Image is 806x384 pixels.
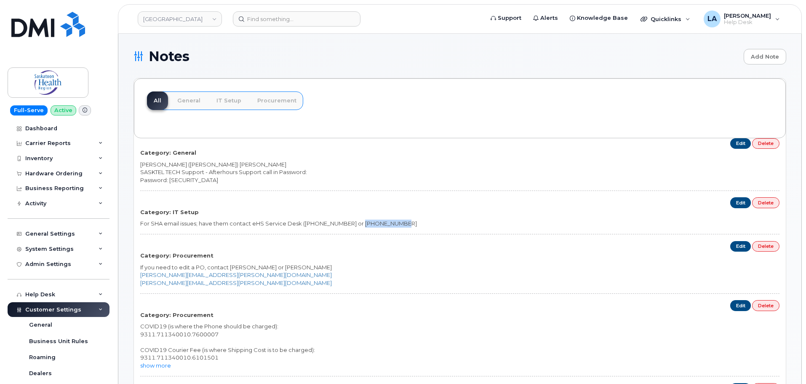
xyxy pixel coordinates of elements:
[752,300,779,311] a: Delete
[140,279,332,286] a: [PERSON_NAME][EMAIL_ADDRESS][PERSON_NAME][DOMAIN_NAME]
[730,197,751,208] a: Edit
[752,138,779,149] a: Delete
[140,322,779,362] div: COVID19 (is where the Phone should be charged): 9311.711340010.7600007 COVID19 Courier Fee (is wh...
[140,311,214,318] strong: Category: Procurement
[769,347,800,378] iframe: Messenger Launcher
[730,138,751,149] a: Edit
[140,263,779,271] div: If you need to edit a PO, contact [PERSON_NAME] or [PERSON_NAME]
[147,91,168,110] a: All
[140,220,779,228] div: For SHA email issues; have them contact eHS Service Desk ([PHONE_NUMBER] or [PHONE_NUMBER]
[730,300,751,311] a: Edit
[140,362,171,369] a: show more
[752,197,779,208] a: Delete
[140,161,779,184] div: [PERSON_NAME] ([PERSON_NAME]) [PERSON_NAME] SASKTEL TECH Support - Afterhours Support call in Pas...
[752,241,779,252] a: Delete
[133,49,786,64] h1: Notes
[210,91,248,110] a: IT Setup
[140,271,332,278] a: [PERSON_NAME][EMAIL_ADDRESS][PERSON_NAME][DOMAIN_NAME]
[140,252,214,259] strong: Category: Procurement
[171,91,207,110] a: General
[744,49,786,64] a: Add Note
[140,209,199,215] strong: Category: IT Setup
[251,91,303,110] a: Procurement
[140,149,196,156] strong: Category: General
[730,241,751,252] a: Edit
